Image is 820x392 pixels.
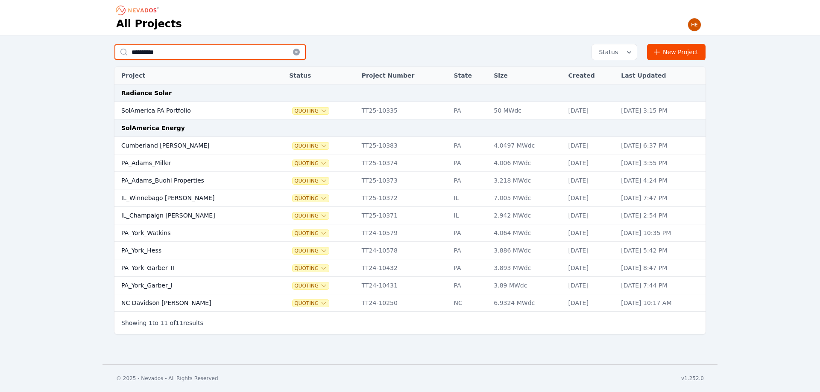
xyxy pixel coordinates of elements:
td: [DATE] 5:42 PM [617,242,706,259]
td: [DATE] [564,154,617,172]
span: 11 [176,319,183,326]
td: TT24-10579 [357,224,450,242]
td: [DATE] [564,259,617,277]
td: TT24-10431 [357,277,450,294]
td: IL_Winnebago [PERSON_NAME] [114,189,272,207]
td: PA [450,102,490,119]
td: [DATE] 10:17 AM [617,294,706,312]
td: [DATE] 2:54 PM [617,207,706,224]
tr: PA_Adams_MillerQuotingTT25-10374PA4.006 MWdc[DATE][DATE] 3:55 PM [114,154,706,172]
td: 3.886 MWdc [489,242,564,259]
a: New Project [647,44,706,60]
td: Radiance Solar [114,84,706,102]
td: NC Davidson [PERSON_NAME] [114,294,272,312]
td: 4.0497 MWdc [489,137,564,154]
h1: All Projects [116,17,182,31]
tr: PA_York_Garber_IIQuotingTT24-10432PA3.893 MWdc[DATE][DATE] 8:47 PM [114,259,706,277]
td: 3.218 MWdc [489,172,564,189]
td: 4.064 MWdc [489,224,564,242]
td: PA [450,259,490,277]
td: PA_Adams_Miller [114,154,272,172]
td: 3.893 MWdc [489,259,564,277]
tr: IL_Winnebago [PERSON_NAME]QuotingTT25-10372IL7.005 MWdc[DATE][DATE] 7:47 PM [114,189,706,207]
td: TT25-10373 [357,172,450,189]
button: Quoting [293,247,329,254]
th: State [450,67,490,84]
td: PA_York_Garber_II [114,259,272,277]
tr: PA_York_Garber_IQuotingTT24-10431PA3.89 MWdc[DATE][DATE] 7:44 PM [114,277,706,294]
span: 1 [149,319,152,326]
td: PA [450,224,490,242]
button: Quoting [293,195,329,202]
td: [DATE] 3:55 PM [617,154,706,172]
td: [DATE] [564,189,617,207]
td: [DATE] 4:24 PM [617,172,706,189]
button: Quoting [293,300,329,307]
span: Quoting [293,142,329,149]
tr: NC Davidson [PERSON_NAME]QuotingTT24-10250NC6.9324 MWdc[DATE][DATE] 10:17 AM [114,294,706,312]
td: TT24-10432 [357,259,450,277]
th: Size [489,67,564,84]
button: Quoting [293,282,329,289]
td: [DATE] 8:47 PM [617,259,706,277]
td: PA [450,137,490,154]
td: [DATE] [564,137,617,154]
img: Henar Luque [688,18,701,32]
tr: SolAmerica PA PortfolioQuotingTT25-10335PA50 MWdc[DATE][DATE] 3:15 PM [114,102,706,119]
span: Status [595,48,618,56]
div: v1.252.0 [681,375,704,382]
button: Quoting [293,265,329,272]
button: Quoting [293,177,329,184]
td: 6.9324 MWdc [489,294,564,312]
button: Quoting [293,160,329,167]
tr: PA_York_WatkinsQuotingTT24-10579PA4.064 MWdc[DATE][DATE] 10:35 PM [114,224,706,242]
th: Project Number [357,67,450,84]
td: PA_Adams_Buohl Properties [114,172,272,189]
td: [DATE] [564,207,617,224]
tr: IL_Champaign [PERSON_NAME]QuotingTT25-10371IL2.942 MWdc[DATE][DATE] 2:54 PM [114,207,706,224]
span: 11 [160,319,168,326]
td: NC [450,294,490,312]
th: Created [564,67,617,84]
div: © 2025 - Nevados - All Rights Reserved [116,375,218,382]
td: [DATE] [564,294,617,312]
td: PA_York_Hess [114,242,272,259]
td: IL [450,189,490,207]
td: IL_Champaign [PERSON_NAME] [114,207,272,224]
td: TT25-10383 [357,137,450,154]
nav: Breadcrumb [116,3,161,17]
th: Last Updated [617,67,706,84]
td: [DATE] 6:37 PM [617,137,706,154]
td: PA [450,242,490,259]
th: Status [285,67,357,84]
td: PA [450,172,490,189]
td: [DATE] [564,277,617,294]
tr: Cumberland [PERSON_NAME]QuotingTT25-10383PA4.0497 MWdc[DATE][DATE] 6:37 PM [114,137,706,154]
tr: PA_Adams_Buohl PropertiesQuotingTT25-10373PA3.218 MWdc[DATE][DATE] 4:24 PM [114,172,706,189]
td: 7.005 MWdc [489,189,564,207]
td: [DATE] 7:44 PM [617,277,706,294]
button: Quoting [293,230,329,237]
td: SolAmerica PA Portfolio [114,102,272,119]
td: 3.89 MWdc [489,277,564,294]
td: PA_York_Garber_I [114,277,272,294]
td: TT25-10372 [357,189,450,207]
td: PA [450,154,490,172]
td: [DATE] 7:47 PM [617,189,706,207]
td: 2.942 MWdc [489,207,564,224]
td: 50 MWdc [489,102,564,119]
button: Quoting [293,212,329,219]
button: Quoting [293,107,329,114]
td: IL [450,207,490,224]
button: Status [592,44,637,60]
p: Showing to of results [121,319,203,327]
td: Cumberland [PERSON_NAME] [114,137,272,154]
